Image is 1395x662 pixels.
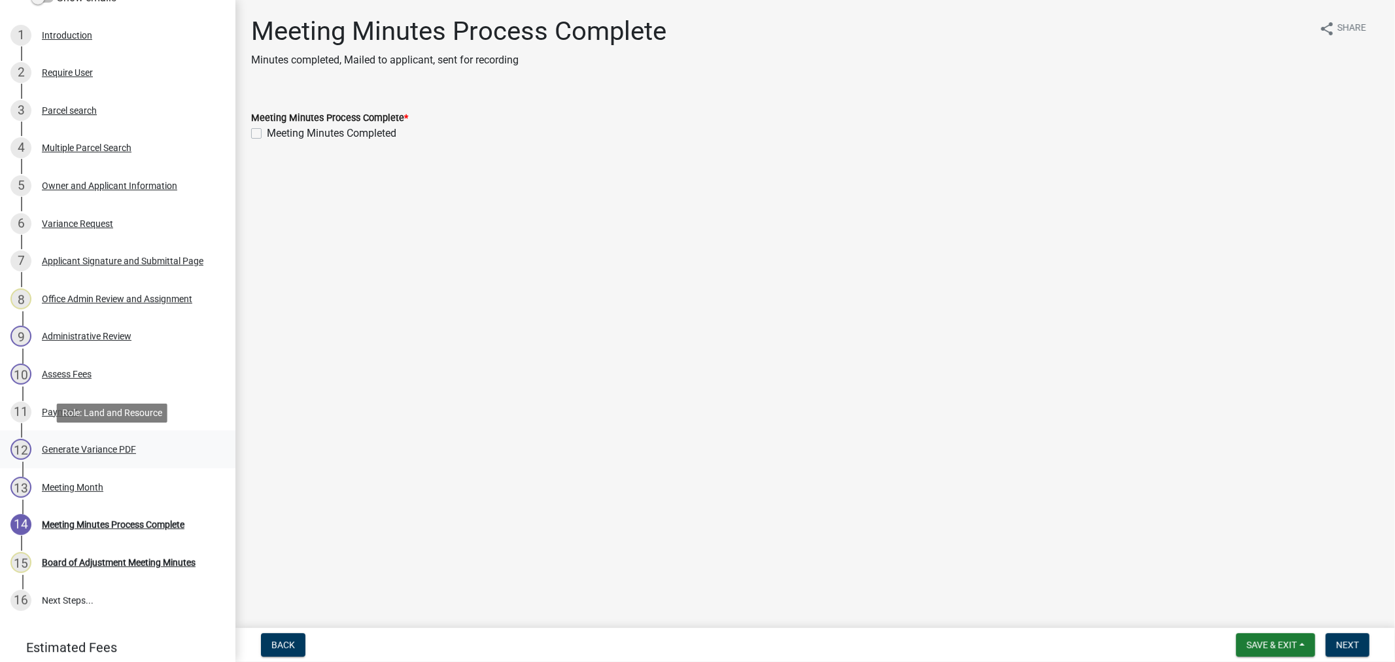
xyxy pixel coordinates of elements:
[261,633,305,657] button: Back
[42,31,92,40] div: Introduction
[10,100,31,121] div: 3
[10,251,31,271] div: 7
[271,640,295,650] span: Back
[42,445,136,454] div: Generate Variance PDF
[1326,633,1369,657] button: Next
[10,439,31,460] div: 12
[42,68,93,77] div: Require User
[42,558,196,567] div: Board of Adjustment Meeting Minutes
[10,590,31,611] div: 16
[42,256,203,266] div: Applicant Signature and Submittal Page
[10,62,31,83] div: 2
[42,520,184,529] div: Meeting Minutes Process Complete
[10,402,31,423] div: 11
[42,408,78,417] div: Payment
[42,483,103,492] div: Meeting Month
[251,52,666,68] p: Minutes completed, Mailed to applicant, sent for recording
[10,137,31,158] div: 4
[1319,21,1335,37] i: share
[42,219,113,228] div: Variance Request
[10,514,31,535] div: 14
[42,294,192,304] div: Office Admin Review and Assignment
[10,477,31,498] div: 13
[251,114,408,123] label: Meeting Minutes Process Complete
[1309,16,1377,41] button: shareShare
[42,332,131,341] div: Administrative Review
[10,635,215,661] a: Estimated Fees
[1337,21,1366,37] span: Share
[10,213,31,234] div: 6
[10,175,31,196] div: 5
[42,143,131,152] div: Multiple Parcel Search
[57,404,167,423] div: Role: Land and Resource
[267,126,396,141] label: Meeting Minutes Completed
[42,106,97,115] div: Parcel search
[42,370,92,379] div: Assess Fees
[42,181,177,190] div: Owner and Applicant Information
[251,16,666,47] h1: Meeting Minutes Process Complete
[10,25,31,46] div: 1
[10,288,31,309] div: 8
[1247,640,1297,650] span: Save & Exit
[10,552,31,573] div: 15
[1236,633,1315,657] button: Save & Exit
[10,364,31,385] div: 10
[10,326,31,347] div: 9
[1336,640,1359,650] span: Next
